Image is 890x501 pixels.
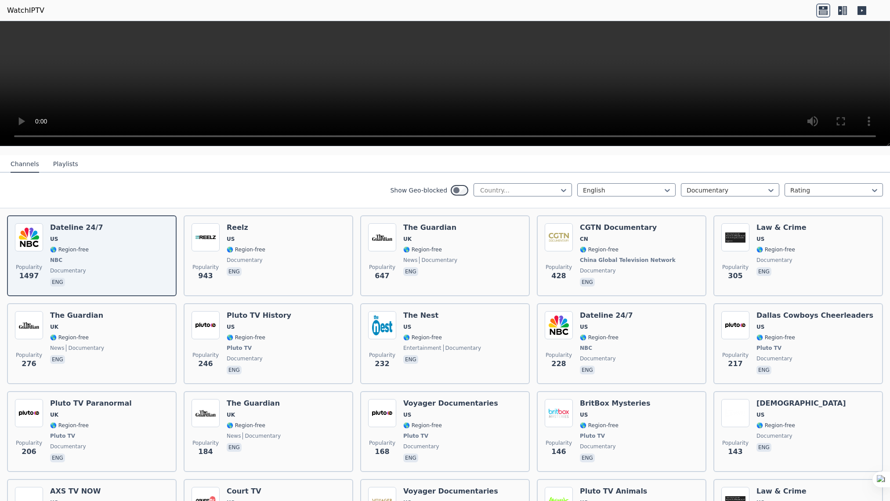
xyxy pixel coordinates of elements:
[403,311,481,320] h6: The Nest
[756,399,846,408] h6: [DEMOGRAPHIC_DATA]
[419,257,457,264] span: documentary
[403,334,442,341] span: 🌎 Region-free
[227,334,265,341] span: 🌎 Region-free
[580,454,595,462] p: eng
[227,432,241,439] span: news
[16,352,42,359] span: Popularity
[50,487,101,496] h6: AXS TV NOW
[198,271,213,281] span: 943
[227,443,242,452] p: eng
[227,257,263,264] span: documentary
[50,411,58,418] span: UK
[15,223,43,251] img: Dateline 24/7
[551,447,566,457] span: 146
[227,311,291,320] h6: Pluto TV History
[227,366,242,374] p: eng
[192,439,219,447] span: Popularity
[721,223,749,251] img: Law & Crime
[50,257,62,264] span: NBC
[546,352,572,359] span: Popularity
[390,186,447,195] label: Show Geo-blocked
[50,345,64,352] span: news
[403,345,441,352] span: entertainment
[403,454,418,462] p: eng
[375,447,389,457] span: 168
[50,454,65,462] p: eng
[721,311,749,339] img: Dallas Cowboys Cheerleaders
[198,447,213,457] span: 184
[580,432,605,439] span: Pluto TV
[756,487,807,496] h6: Law & Crime
[50,323,58,330] span: UK
[192,399,220,427] img: The Guardian
[50,311,104,320] h6: The Guardian
[403,399,498,408] h6: Voyager Documentaries
[50,278,65,287] p: eng
[227,236,235,243] span: US
[369,264,395,271] span: Popularity
[227,323,235,330] span: US
[192,264,219,271] span: Popularity
[580,257,676,264] span: China Global Television Network
[580,223,677,232] h6: CGTN Documentary
[375,271,389,281] span: 647
[227,246,265,253] span: 🌎 Region-free
[403,432,428,439] span: Pluto TV
[227,422,265,429] span: 🌎 Region-free
[580,236,588,243] span: CN
[50,246,89,253] span: 🌎 Region-free
[53,156,78,173] button: Playlists
[15,399,43,427] img: Pluto TV Paranormal
[756,236,764,243] span: US
[722,439,749,447] span: Popularity
[227,399,281,408] h6: The Guardian
[756,223,807,232] h6: Law & Crime
[580,246,619,253] span: 🌎 Region-free
[369,352,395,359] span: Popularity
[756,311,873,320] h6: Dallas Cowboys Cheerleaders
[545,399,573,427] img: BritBox Mysteries
[756,355,792,362] span: documentary
[403,411,411,418] span: US
[192,223,220,251] img: Reelz
[50,443,86,450] span: documentary
[580,487,647,496] h6: Pluto TV Animals
[580,422,619,429] span: 🌎 Region-free
[227,355,263,362] span: documentary
[580,411,588,418] span: US
[756,246,795,253] span: 🌎 Region-free
[192,352,219,359] span: Popularity
[403,422,442,429] span: 🌎 Region-free
[722,264,749,271] span: Popularity
[756,366,771,374] p: eng
[15,311,43,339] img: The Guardian
[403,223,457,232] h6: The Guardian
[546,439,572,447] span: Popularity
[580,267,616,274] span: documentary
[756,345,781,352] span: Pluto TV
[22,447,36,457] span: 206
[545,223,573,251] img: CGTN Documentary
[756,443,771,452] p: eng
[403,246,442,253] span: 🌎 Region-free
[756,267,771,276] p: eng
[756,422,795,429] span: 🌎 Region-free
[227,223,265,232] h6: Reelz
[50,267,86,274] span: documentary
[227,267,242,276] p: eng
[403,355,418,364] p: eng
[50,355,65,364] p: eng
[403,323,411,330] span: US
[403,236,412,243] span: UK
[403,443,439,450] span: documentary
[756,432,792,439] span: documentary
[16,439,42,447] span: Popularity
[551,271,566,281] span: 428
[19,271,39,281] span: 1497
[16,264,42,271] span: Popularity
[368,399,396,427] img: Voyager Documentaries
[728,447,742,457] span: 143
[50,334,89,341] span: 🌎 Region-free
[756,257,792,264] span: documentary
[580,443,616,450] span: documentary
